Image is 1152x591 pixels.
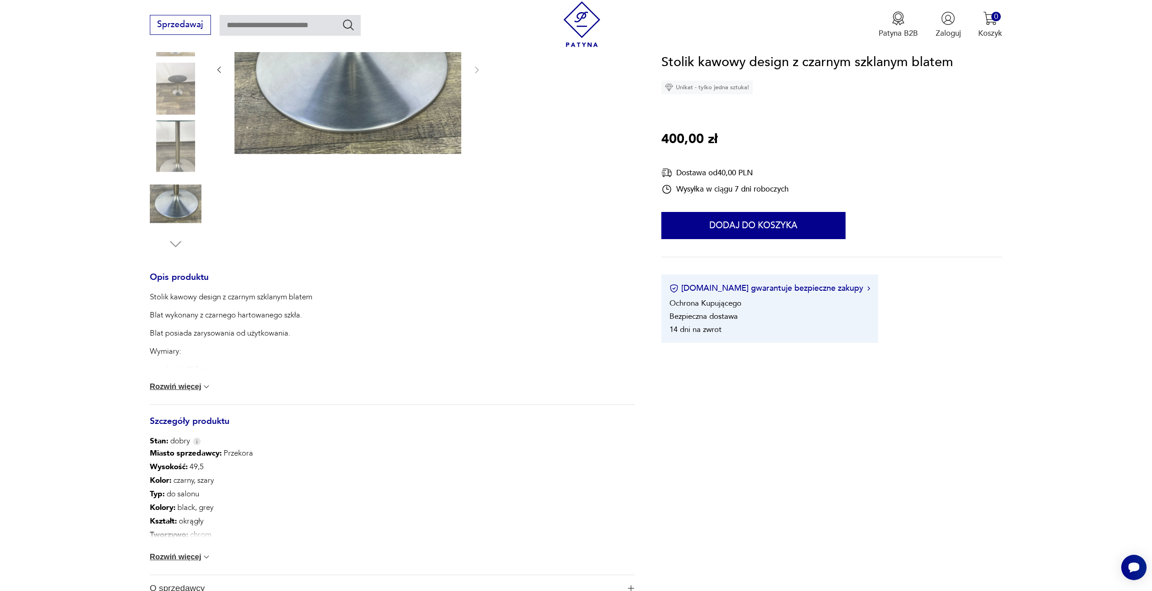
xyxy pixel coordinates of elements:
[150,502,176,513] b: Kolory :
[150,178,201,230] img: Zdjęcie produktu Stolik kawowy design z czarnym szklanym blatem
[150,346,399,357] p: Wymiary:
[150,328,399,339] p: Blat posiada zarysowania od użytkowania.
[150,528,253,542] p: chrom
[193,437,201,445] img: Info icon
[150,529,188,540] b: Tworzywo :
[150,292,399,303] p: Stolik kawowy design z czarnym szklanym blatem
[202,382,211,391] img: chevron down
[150,461,188,472] b: Wysokość :
[559,1,605,47] img: Patyna - sklep z meblami i dekoracjami vintage
[669,284,679,293] img: Ikona certyfikatu
[661,167,672,178] img: Ikona dostawy
[936,11,961,38] button: Zaloguj
[669,283,870,294] button: [DOMAIN_NAME] gwarantuje bezpieczne zakupy
[150,418,635,436] h3: Szczegóły produktu
[202,553,211,562] img: chevron down
[150,553,211,562] button: Rozwiń więcej
[150,274,635,292] h3: Opis produktu
[867,286,870,291] img: Ikona strzałki w prawo
[150,475,172,485] b: Kolor:
[150,487,253,501] p: do salonu
[879,11,918,38] button: Patyna B2B
[150,447,253,460] p: Przekora
[150,62,201,114] img: Zdjęcie produktu Stolik kawowy design z czarnym szklanym blatem
[150,516,177,526] b: Kształt :
[150,382,211,391] button: Rozwiń więcej
[150,436,190,447] span: dobry
[150,310,399,321] p: Blat wykonany z czarnego hartowanego szkła.
[669,298,741,309] li: Ochrona Kupującego
[150,15,211,35] button: Sprzedawaj
[150,501,253,514] p: black, grey
[661,184,789,195] div: Wysyłka w ciągu 7 dni roboczych
[150,120,201,172] img: Zdjęcie produktu Stolik kawowy design z czarnym szklanym blatem
[1121,555,1147,580] iframe: Smartsupp widget button
[991,12,1001,21] div: 0
[669,312,738,322] li: Bezpieczna dostawa
[661,81,753,95] div: Unikat - tylko jedna sztuka!
[342,18,355,31] button: Szukaj
[669,325,722,335] li: 14 dni na zwrot
[879,28,918,38] p: Patyna B2B
[150,448,222,458] b: Miasto sprzedawcy :
[941,11,955,25] img: Ikonka użytkownika
[983,11,997,25] img: Ikona koszyka
[661,212,846,240] button: Dodaj do koszyka
[150,22,211,29] a: Sprzedawaj
[978,11,1002,38] button: 0Koszyk
[891,11,905,25] img: Ikona medalu
[150,364,399,386] p: wysokość: 49,5 cm średnica: 49,5 cm
[978,28,1002,38] p: Koszyk
[150,489,165,499] b: Typ :
[150,514,253,528] p: okrągły
[661,52,953,73] h1: Stolik kawowy design z czarnym szklanym blatem
[661,167,789,178] div: Dostawa od 40,00 PLN
[150,474,253,487] p: czarny, szary
[665,84,673,92] img: Ikona diamentu
[879,11,918,38] a: Ikona medaluPatyna B2B
[150,460,253,474] p: 49,5
[936,28,961,38] p: Zaloguj
[150,436,168,446] b: Stan:
[661,129,717,150] p: 400,00 zł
